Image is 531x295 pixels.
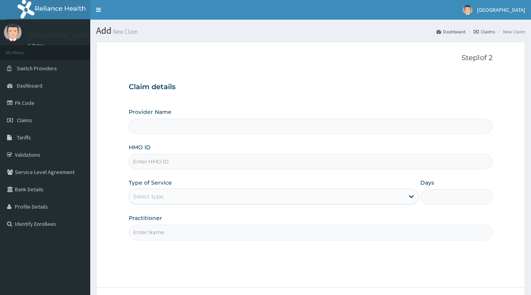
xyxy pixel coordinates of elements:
a: Dashboard [436,28,465,35]
a: Online [27,43,46,48]
label: Provider Name [129,108,172,116]
label: Type of Service [129,179,172,187]
span: Dashboard [17,82,42,89]
span: Claims [17,117,32,124]
input: Enter HMO ID [129,154,493,169]
p: Step 1 of 2 [129,54,493,62]
img: User Image [4,24,22,41]
span: Switch Providers [17,65,57,72]
li: New Claim [496,28,525,35]
input: Enter Name [129,225,493,240]
label: HMO ID [129,143,151,151]
span: Tariffs [17,134,31,141]
h1: Add [96,26,525,36]
img: User Image [463,5,473,15]
h3: Claim details [129,83,493,92]
label: Days [420,179,434,187]
small: New Claim [111,29,138,35]
label: Practitioner [129,214,162,222]
a: Claims [474,28,495,35]
span: [GEOGRAPHIC_DATA] [477,6,525,13]
p: [GEOGRAPHIC_DATA] [27,32,92,39]
div: Select type [133,192,163,200]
